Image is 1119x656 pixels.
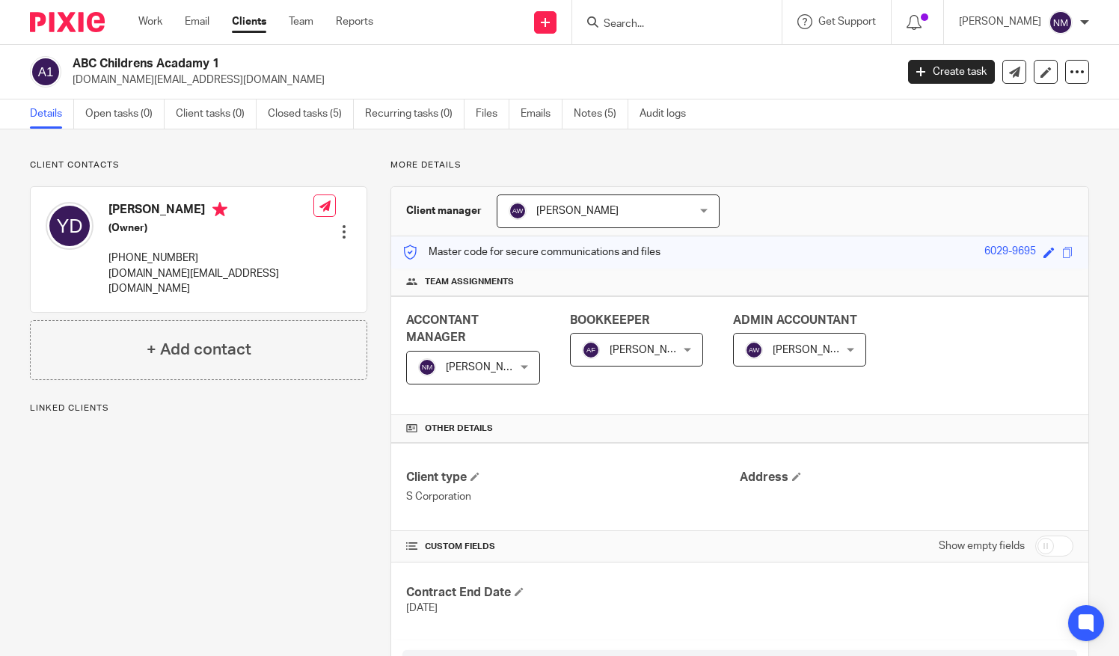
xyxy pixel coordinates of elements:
img: svg%3E [745,341,763,359]
h4: Client type [406,470,740,485]
a: Audit logs [640,99,697,129]
p: Master code for secure communications and files [402,245,660,260]
h2: ABC Childrens Acadamy 1 [73,56,723,72]
h5: (Owner) [108,221,313,236]
p: [PERSON_NAME] [959,14,1041,29]
img: svg%3E [509,202,527,220]
div: 6029-9695 [984,244,1036,261]
a: Notes (5) [574,99,628,129]
h4: CUSTOM FIELDS [406,541,740,553]
span: [PERSON_NAME] [536,206,619,216]
a: Work [138,14,162,29]
i: Primary [212,202,227,217]
a: Clients [232,14,266,29]
a: Client tasks (0) [176,99,257,129]
img: svg%3E [46,202,93,250]
a: Closed tasks (5) [268,99,354,129]
span: [PERSON_NAME] [446,362,528,373]
label: Show empty fields [939,539,1025,554]
a: Reports [336,14,373,29]
p: S Corporation [406,489,740,504]
h4: Contract End Date [406,585,740,601]
a: Recurring tasks (0) [365,99,465,129]
h4: [PERSON_NAME] [108,202,313,221]
img: svg%3E [418,358,436,376]
p: [PHONE_NUMBER] [108,251,313,266]
span: [PERSON_NAME] [773,345,855,355]
span: [DATE] [406,603,438,613]
p: [DOMAIN_NAME][EMAIL_ADDRESS][DOMAIN_NAME] [108,266,313,297]
img: svg%3E [582,341,600,359]
p: [DOMAIN_NAME][EMAIL_ADDRESS][DOMAIN_NAME] [73,73,886,88]
span: ACCONTANT MANAGER [406,314,479,343]
a: Emails [521,99,562,129]
p: Client contacts [30,159,367,171]
span: ADMIN ACCOUNTANT [733,314,857,326]
a: Files [476,99,509,129]
a: Email [185,14,209,29]
span: BOOKKEEPER [570,314,649,326]
span: [PERSON_NAME] [610,345,692,355]
img: svg%3E [30,56,61,88]
a: Team [289,14,313,29]
a: Details [30,99,74,129]
h3: Client manager [406,203,482,218]
span: Team assignments [425,276,514,288]
a: Open tasks (0) [85,99,165,129]
img: svg%3E [1049,10,1073,34]
p: More details [390,159,1089,171]
p: Linked clients [30,402,367,414]
span: Get Support [818,16,876,27]
span: Other details [425,423,493,435]
img: Pixie [30,12,105,32]
h4: Address [740,470,1073,485]
a: Create task [908,60,995,84]
input: Search [602,18,737,31]
h4: + Add contact [147,338,251,361]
